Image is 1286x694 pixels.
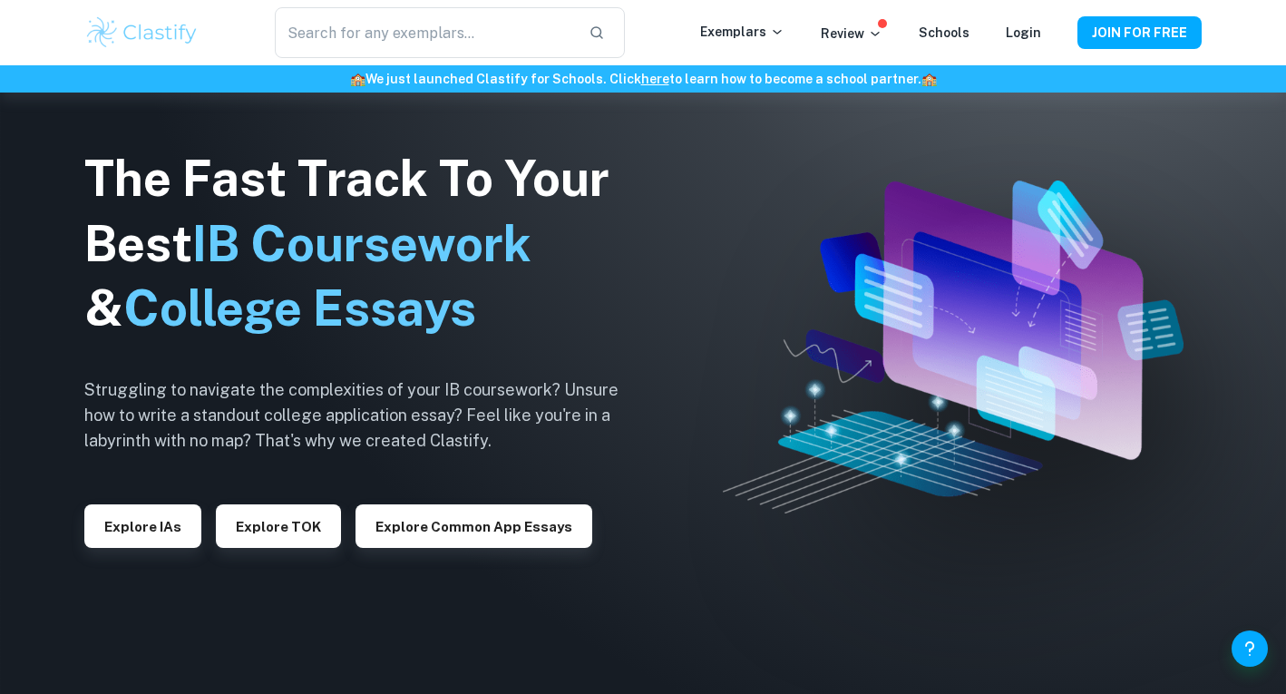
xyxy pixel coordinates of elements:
h6: We just launched Clastify for Schools. Click to learn how to become a school partner. [4,69,1282,89]
button: Explore Common App essays [356,504,592,548]
span: College Essays [123,279,476,337]
a: Explore Common App essays [356,517,592,534]
a: Login [1006,25,1041,40]
input: Search for any exemplars... [275,7,574,58]
a: here [641,72,669,86]
img: Clastify logo [84,15,200,51]
a: Explore TOK [216,517,341,534]
p: Exemplars [700,22,784,42]
button: Explore IAs [84,504,201,548]
a: Explore IAs [84,517,201,534]
span: 🏫 [921,72,937,86]
button: JOIN FOR FREE [1077,16,1202,49]
span: IB Coursework [192,215,531,272]
a: Schools [919,25,969,40]
img: Clastify hero [723,181,1184,513]
h6: Struggling to navigate the complexities of your IB coursework? Unsure how to write a standout col... [84,377,647,454]
span: 🏫 [350,72,365,86]
h1: The Fast Track To Your Best & [84,146,647,342]
button: Help and Feedback [1232,630,1268,667]
button: Explore TOK [216,504,341,548]
p: Review [821,24,882,44]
